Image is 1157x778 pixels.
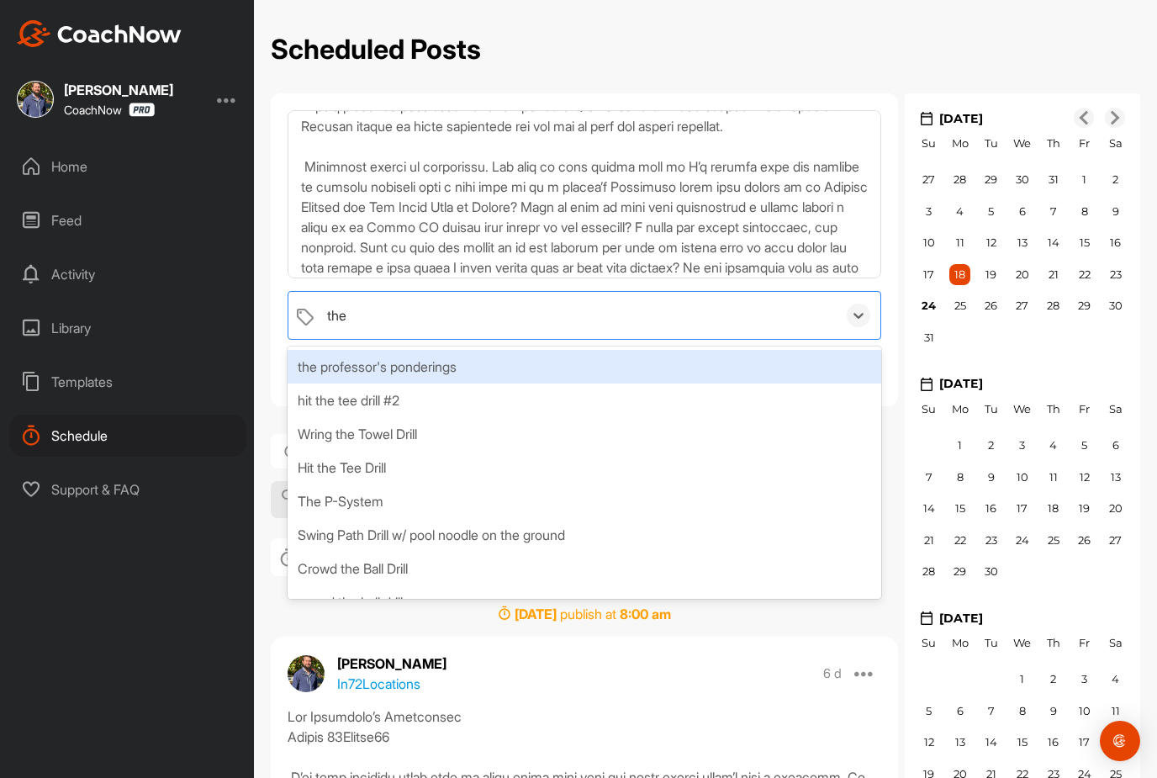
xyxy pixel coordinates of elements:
[1043,399,1064,421] div: Th
[1074,732,1095,754] div: Choose Friday, October 17th, 2025
[1105,133,1126,155] div: Sa
[1082,172,1086,186] span: 1
[922,564,935,578] span: 28
[515,606,557,622] strong: [DATE]
[985,267,996,281] span: 19
[918,133,939,155] div: Su
[924,533,934,547] span: 21
[922,299,936,312] span: 24
[1043,133,1064,155] div: Th
[957,704,964,717] span: 6
[1079,704,1091,717] span: 10
[1019,438,1025,452] span: 3
[918,561,939,583] div: Choose Sunday, September 28th, 2025
[980,264,1001,286] div: Choose Tuesday, August 19th, 2025
[1048,501,1059,515] span: 18
[1074,201,1095,223] div: Choose Friday, August 8th, 2025
[1074,669,1095,691] div: Choose Friday, October 3rd, 2025
[918,467,939,489] div: Choose Sunday, September 7th, 2025
[1012,467,1033,489] div: Choose Wednesday, September 10th, 2025
[17,81,54,118] img: square_4c2aaeb3014d0e6fd030fb2436460593.jpg
[954,172,966,186] span: 28
[985,735,997,749] span: 14
[949,201,970,223] div: Choose Monday, August 4th, 2025
[1012,201,1033,223] div: Choose Wednesday, August 6th, 2025
[985,533,997,547] span: 23
[949,399,970,421] div: Mo
[288,384,881,417] div: hit the tee drill #2
[271,481,520,518] input: Search
[271,434,332,468] button: All
[921,110,1140,128] div: [DATE]
[1105,632,1126,654] div: Sa
[1112,172,1118,186] span: 2
[910,430,1135,588] div: month 2025-09
[980,399,1001,421] div: Tu
[956,236,964,249] span: 11
[288,110,881,278] textarea: Lor Ipsumdolo’s Ametconsec Adipis 55Elitse86 Doe tempo inci utla etdolor ma aliquaeni admi veni q...
[957,470,964,484] span: 8
[1043,530,1064,552] div: Choose Thursday, September 25th, 2025
[1012,530,1033,552] div: Choose Wednesday, September 24th, 2025
[918,169,939,191] div: Choose Sunday, July 27th, 2025
[1112,438,1119,452] span: 6
[949,232,970,254] div: Choose Monday, August 11th, 2025
[1080,470,1090,484] span: 12
[949,498,970,520] div: Choose Monday, September 15th, 2025
[1012,435,1033,457] div: Choose Wednesday, September 3rd, 2025
[9,146,246,188] div: Home
[271,34,481,66] h2: Scheduled Posts
[288,655,325,692] img: avatar
[1016,299,1028,312] span: 27
[64,83,173,97] div: [PERSON_NAME]
[1105,435,1126,457] div: Choose Saturday, September 6th, 2025
[1074,108,1094,128] button: Previous Month
[918,399,939,421] div: Su
[1043,169,1064,191] div: Choose Thursday, July 31st, 2025
[1074,632,1095,654] div: Fr
[1016,533,1029,547] span: 24
[1074,295,1095,317] div: Choose Friday, August 29th, 2025
[980,169,1001,191] div: Choose Tuesday, July 29th, 2025
[1043,264,1064,286] div: Choose Thursday, August 21st, 2025
[9,415,246,457] div: Schedule
[1074,435,1095,457] div: Choose Friday, September 5th, 2025
[918,295,939,317] div: Choose Sunday, August 24th, 2025
[1112,204,1119,218] span: 9
[9,253,246,295] div: Activity
[923,501,935,515] span: 14
[949,632,970,654] div: Mo
[985,172,997,186] span: 29
[1049,267,1059,281] span: 21
[620,606,671,622] strong: 8 : 00 am
[1048,533,1059,547] span: 25
[949,133,970,155] div: Mo
[918,201,939,223] div: Choose Sunday, August 3rd, 2025
[1012,498,1033,520] div: Choose Wednesday, September 17th, 2025
[1017,470,1028,484] span: 10
[1012,295,1033,317] div: Choose Wednesday, August 27th, 2025
[958,438,962,452] span: 1
[918,498,939,520] div: Choose Sunday, September 14th, 2025
[980,133,1001,155] div: Tu
[926,204,932,218] span: 3
[985,501,996,515] span: 16
[1012,232,1033,254] div: Choose Wednesday, August 13th, 2025
[955,501,965,515] span: 15
[923,236,935,249] span: 10
[1105,701,1126,722] div: Choose Saturday, October 11th, 2025
[1105,530,1126,552] div: Choose Saturday, September 27th, 2025
[954,564,966,578] span: 29
[1043,632,1064,654] div: Th
[1019,204,1026,218] span: 6
[288,417,881,451] div: Wring the Towel Drill
[1110,236,1121,249] span: 16
[1016,267,1029,281] span: 20
[1079,267,1091,281] span: 22
[988,704,995,717] span: 7
[949,561,970,583] div: Choose Monday, September 29th, 2025
[1074,169,1095,191] div: Choose Friday, August 1st, 2025
[1043,201,1064,223] div: Choose Thursday, August 7th, 2025
[1105,264,1126,286] div: Choose Saturday, August 23rd, 2025
[1012,732,1033,754] div: Choose Wednesday, October 15th, 2025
